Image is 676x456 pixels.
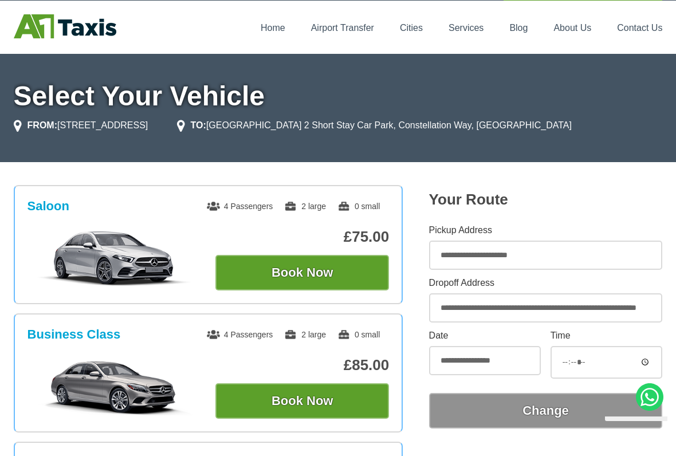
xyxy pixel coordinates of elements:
[28,230,201,287] img: Saloon
[14,119,148,132] li: [STREET_ADDRESS]
[27,120,57,130] strong: FROM:
[207,202,273,211] span: 4 Passengers
[429,278,663,288] label: Dropoff Address
[215,255,389,290] button: Book Now
[429,191,663,209] h2: Your Route
[215,356,389,374] p: £85.00
[177,119,572,132] li: [GEOGRAPHIC_DATA] 2 Short Stay Car Park, Constellation Way, [GEOGRAPHIC_DATA]
[27,199,69,214] h3: Saloon
[28,358,201,415] img: Business Class
[27,327,121,342] h3: Business Class
[400,23,423,33] a: Cities
[429,393,663,429] button: Change
[207,330,273,339] span: 4 Passengers
[215,383,389,419] button: Book Now
[14,14,116,38] img: A1 Taxis St Albans LTD
[551,331,663,340] label: Time
[553,23,591,33] a: About Us
[337,202,380,211] span: 0 small
[284,202,326,211] span: 2 large
[215,228,389,246] p: £75.00
[509,23,528,33] a: Blog
[337,330,380,339] span: 0 small
[284,330,326,339] span: 2 large
[311,23,374,33] a: Airport Transfer
[191,120,206,130] strong: TO:
[600,416,667,447] iframe: chat widget
[261,23,285,33] a: Home
[617,23,662,33] a: Contact Us
[449,23,484,33] a: Services
[429,331,541,340] label: Date
[14,82,663,110] h1: Select Your Vehicle
[429,226,663,235] label: Pickup Address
